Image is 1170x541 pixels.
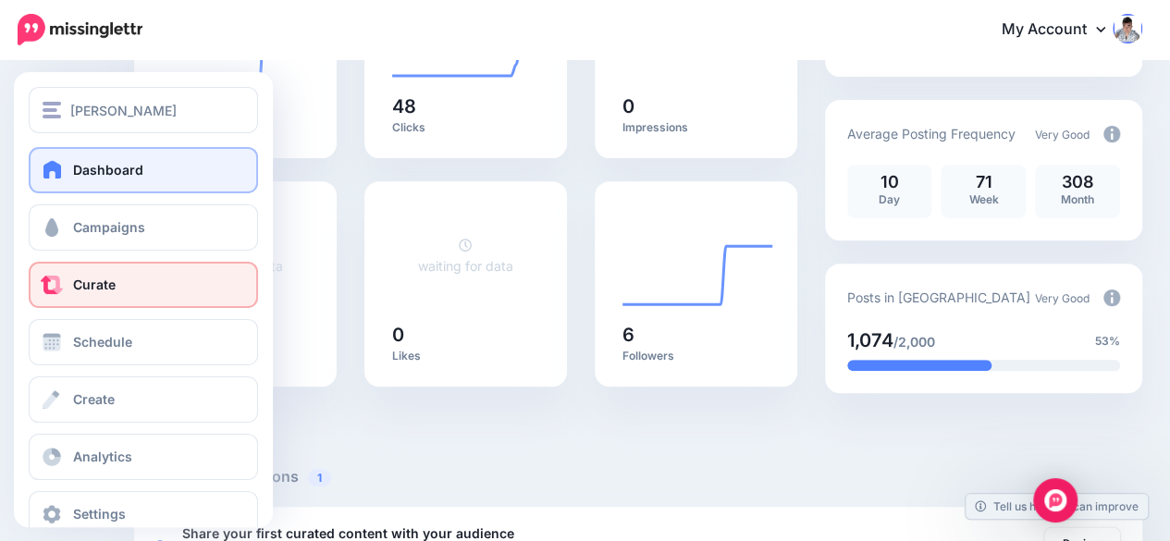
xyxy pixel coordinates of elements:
p: Impressions [622,120,770,135]
h5: 6 [622,326,770,344]
button: [PERSON_NAME] [29,87,258,133]
span: Curate [73,277,116,292]
span: 53% [1095,332,1120,350]
span: Month [1061,192,1094,206]
h5: Recommended Actions [134,465,1142,488]
a: Dashboard [29,147,258,193]
p: Likes [392,349,539,363]
p: 71 [950,174,1016,191]
span: Settings [73,506,126,522]
div: Open Intercom Messenger [1033,478,1078,523]
span: 1 [308,469,331,486]
img: info-circle-grey.png [1103,289,1120,306]
span: 1,074 [847,329,893,351]
div: 53% of your posts in the last 30 days have been from Drip Campaigns [847,360,992,371]
p: Average Posting Frequency [847,123,1016,144]
a: Create [29,376,258,423]
span: [PERSON_NAME] [70,100,177,121]
a: waiting for data [418,237,513,274]
span: Very Good [1035,291,1090,305]
img: menu.png [43,102,61,118]
span: Campaigns [73,219,145,235]
span: Day [879,192,900,206]
span: Week [968,192,998,206]
span: Very Good [1035,128,1090,141]
span: Analytics [73,449,132,464]
a: Campaigns [29,204,258,251]
h5: 0 [622,97,770,116]
b: Share your first curated content with your audience [182,525,514,541]
img: info-circle-grey.png [1103,126,1120,142]
span: Create [73,391,115,407]
img: Missinglettr [18,14,142,45]
h5: 48 [392,97,539,116]
h5: 0 [392,326,539,344]
a: Settings [29,491,258,537]
span: Schedule [73,334,132,350]
p: Clicks [392,120,539,135]
span: Dashboard [73,162,143,178]
p: Followers [622,349,770,363]
span: /2,000 [893,334,935,350]
a: Analytics [29,434,258,480]
p: 10 [856,174,923,191]
a: Curate [29,262,258,308]
p: 308 [1044,174,1111,191]
a: Tell us how we can improve [966,494,1148,519]
a: Schedule [29,319,258,365]
p: Posts in [GEOGRAPHIC_DATA] [847,287,1030,308]
a: My Account [983,7,1142,53]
